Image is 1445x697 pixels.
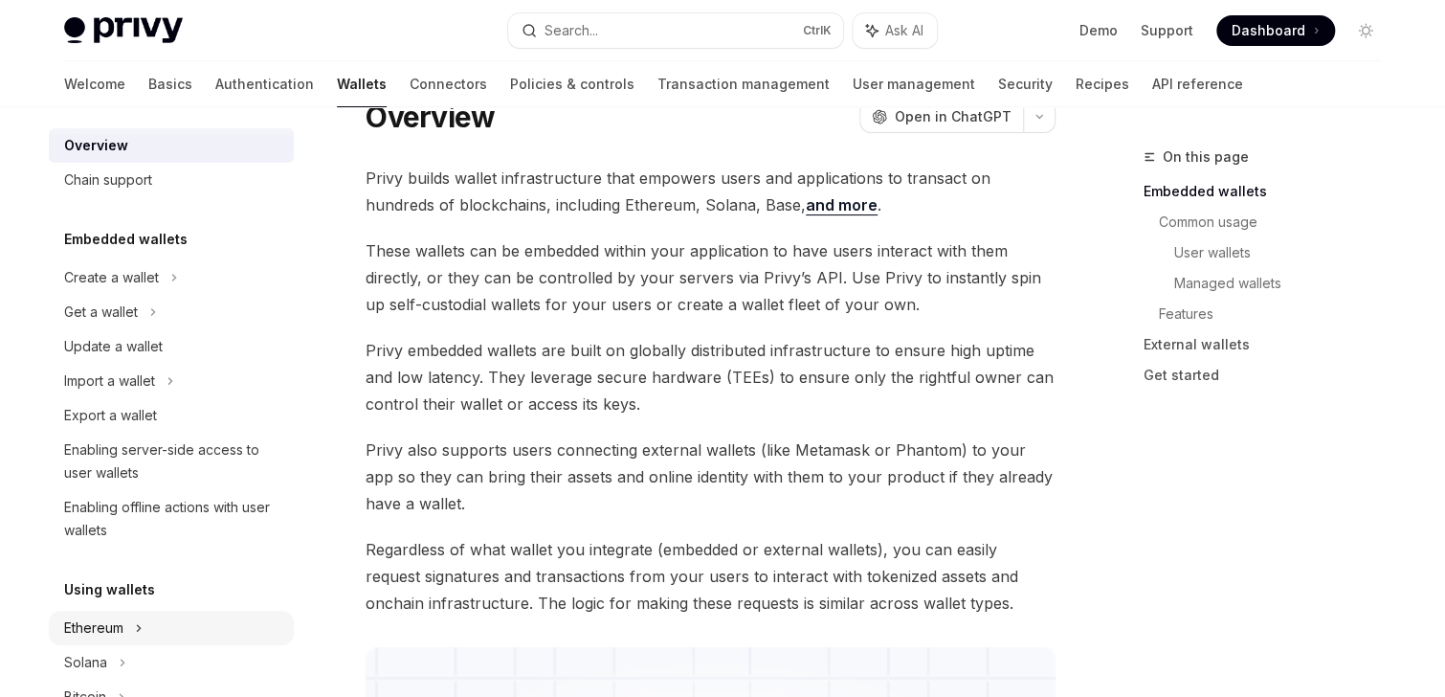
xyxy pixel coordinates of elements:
div: Solana [64,651,107,674]
span: On this page [1163,146,1249,169]
h1: Overview [366,100,495,134]
span: Privy also supports users connecting external wallets (like Metamask or Phantom) to your app so t... [366,437,1056,517]
button: Toggle dark mode [1350,15,1381,46]
a: Security [998,61,1053,107]
div: Create a wallet [64,266,159,289]
div: Ethereum [64,617,123,640]
a: Support [1141,21,1193,40]
a: Enabling server-side access to user wallets [49,433,294,490]
a: Chain support [49,163,294,197]
a: Welcome [64,61,125,107]
span: Privy builds wallet infrastructure that empowers users and applications to transact on hundreds o... [366,165,1056,218]
span: Privy embedded wallets are built on globally distributed infrastructure to ensure high uptime and... [366,337,1056,417]
span: Regardless of what wallet you integrate (embedded or external wallets), you can easily request si... [366,536,1056,617]
div: Get a wallet [64,301,138,324]
a: Enabling offline actions with user wallets [49,490,294,548]
span: Ask AI [885,21,923,40]
a: Wallets [337,61,387,107]
div: Export a wallet [64,404,157,427]
a: Features [1159,299,1396,329]
div: Update a wallet [64,335,163,358]
span: Ctrl K [803,23,832,38]
div: Enabling offline actions with user wallets [64,496,282,542]
a: Embedded wallets [1144,176,1396,207]
a: Managed wallets [1174,268,1396,299]
a: Policies & controls [510,61,634,107]
a: Connectors [410,61,487,107]
a: Basics [148,61,192,107]
div: Import a wallet [64,370,155,393]
button: Open in ChatGPT [859,101,1023,133]
h5: Embedded wallets [64,228,188,251]
a: Overview [49,128,294,163]
span: Open in ChatGPT [895,107,1011,126]
a: Dashboard [1216,15,1335,46]
a: Update a wallet [49,329,294,364]
a: Authentication [215,61,314,107]
img: light logo [64,17,183,44]
a: User wallets [1174,237,1396,268]
a: Demo [1079,21,1118,40]
a: and more [806,195,878,215]
div: Overview [64,134,128,157]
a: Transaction management [657,61,830,107]
a: Get started [1144,360,1396,391]
span: Dashboard [1232,21,1305,40]
a: External wallets [1144,329,1396,360]
button: Search...CtrlK [508,13,843,48]
div: Enabling server-side access to user wallets [64,438,282,484]
span: These wallets can be embedded within your application to have users interact with them directly, ... [366,237,1056,318]
h5: Using wallets [64,578,155,601]
button: Ask AI [853,13,937,48]
div: Chain support [64,169,152,191]
a: Common usage [1159,207,1396,237]
a: User management [853,61,975,107]
a: Recipes [1076,61,1129,107]
div: Search... [545,19,598,42]
a: API reference [1152,61,1243,107]
a: Export a wallet [49,398,294,433]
